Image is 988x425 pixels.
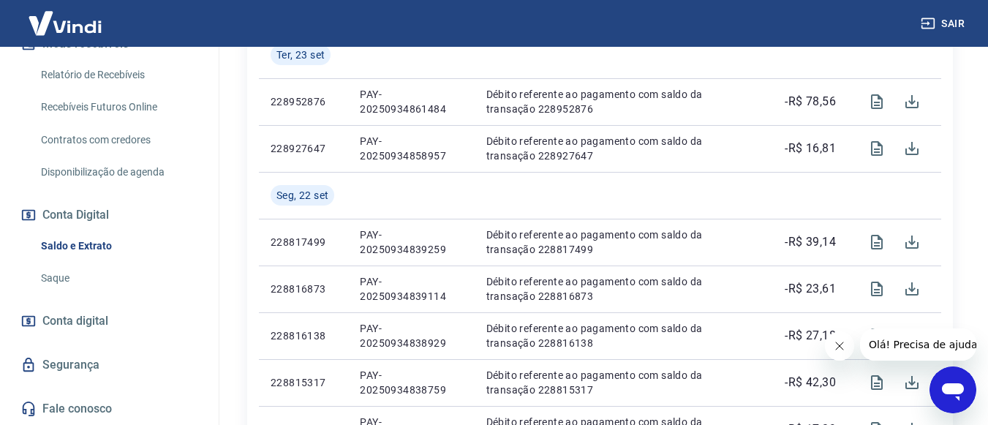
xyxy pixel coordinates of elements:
a: Relatório de Recebíveis [35,60,201,90]
a: Disponibilização de agenda [35,157,201,187]
p: -R$ 23,61 [785,280,836,298]
span: Olá! Precisa de ajuda? [9,10,123,22]
p: -R$ 42,30 [785,374,836,391]
p: Débito referente ao pagamento com saldo da transação 228817499 [486,227,748,257]
p: PAY-20250934861484 [360,87,462,116]
span: Conta digital [42,311,108,331]
a: Recebíveis Futuros Online [35,92,201,122]
span: Visualizar [859,84,894,119]
p: 228927647 [271,141,336,156]
p: -R$ 78,56 [785,93,836,110]
p: -R$ 39,14 [785,233,836,251]
p: PAY-20250934858957 [360,134,462,163]
p: -R$ 27,18 [785,327,836,345]
span: Ter, 23 set [276,48,325,62]
p: 228817499 [271,235,336,249]
span: Download [894,84,929,119]
iframe: Mensagem da empresa [860,328,976,361]
a: Fale conosco [18,393,201,425]
p: 228816873 [271,282,336,296]
span: Visualizar [859,131,894,166]
p: 228815317 [271,375,336,390]
a: Contratos com credores [35,125,201,155]
p: Débito referente ao pagamento com saldo da transação 228927647 [486,134,748,163]
p: PAY-20250934839259 [360,227,462,257]
iframe: Botão para abrir a janela de mensagens [929,366,976,413]
img: Vindi [18,1,113,45]
a: Conta digital [18,305,201,337]
span: Visualizar [859,365,894,400]
a: Saque [35,263,201,293]
p: PAY-20250934838929 [360,321,462,350]
a: Segurança [18,349,201,381]
button: Sair [918,10,970,37]
span: Download [894,225,929,260]
span: Download [894,318,929,353]
span: Visualizar [859,318,894,353]
p: Débito referente ao pagamento com saldo da transação 228816873 [486,274,748,304]
span: Download [894,271,929,306]
iframe: Fechar mensagem [825,331,854,361]
p: -R$ 16,81 [785,140,836,157]
span: Visualizar [859,225,894,260]
p: 228816138 [271,328,336,343]
p: 228952876 [271,94,336,109]
span: Download [894,365,929,400]
p: PAY-20250934838759 [360,368,462,397]
p: PAY-20250934839114 [360,274,462,304]
button: Conta Digital [18,199,201,231]
p: Débito referente ao pagamento com saldo da transação 228816138 [486,321,748,350]
a: Saldo e Extrato [35,231,201,261]
p: Débito referente ao pagamento com saldo da transação 228952876 [486,87,748,116]
span: Download [894,131,929,166]
p: Débito referente ao pagamento com saldo da transação 228815317 [486,368,748,397]
span: Seg, 22 set [276,188,328,203]
span: Visualizar [859,271,894,306]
